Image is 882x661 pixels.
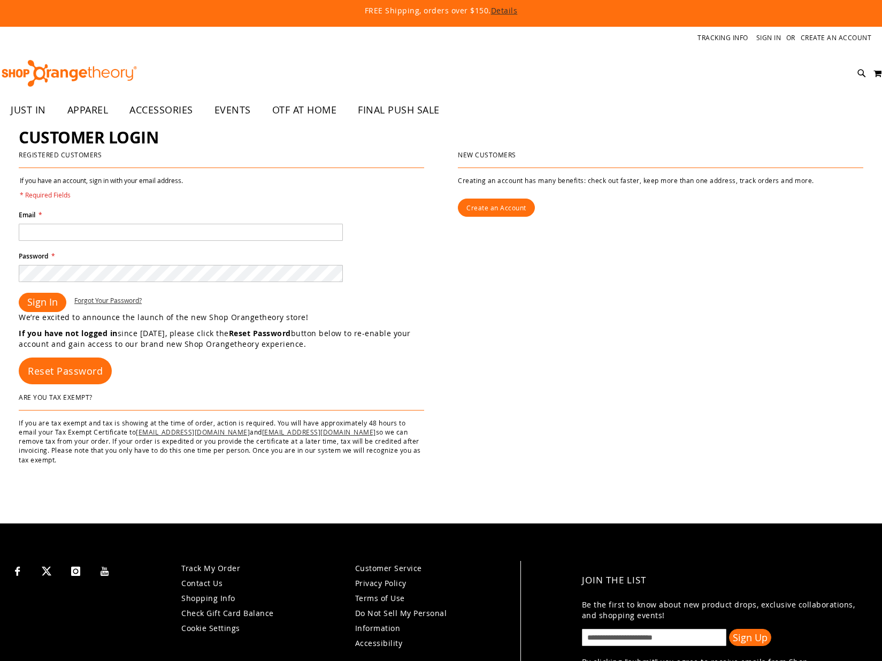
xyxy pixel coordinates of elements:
span: Reset Password [28,364,103,377]
span: FINAL PUSH SALE [358,98,440,122]
span: OTF AT HOME [272,98,337,122]
a: Track My Order [181,563,240,573]
a: Visit our X page [37,561,56,580]
a: Cookie Settings [181,623,240,633]
span: Sign Up [733,631,768,644]
span: Forgot Your Password? [74,296,142,305]
strong: Reset Password [229,328,291,338]
legend: If you have an account, sign in with your email address. [19,176,184,200]
strong: New Customers [458,150,516,159]
span: Sign In [27,295,58,308]
h4: Join the List [582,566,860,595]
a: Terms of Use [355,593,405,603]
a: Forgot Your Password? [74,296,142,305]
strong: If you have not logged in [19,328,118,338]
img: Twitter [42,566,51,576]
a: Tracking Info [697,33,748,42]
span: ACCESSORIES [129,98,193,122]
a: Create an Account [801,33,872,42]
p: Creating an account has many benefits: check out faster, keep more than one address, track orders... [458,176,863,185]
a: FINAL PUSH SALE [347,98,450,123]
button: Sign In [19,293,66,312]
a: Sign In [756,33,781,42]
span: Customer Login [19,126,158,148]
p: FREE Shipping, orders over $150. [120,5,762,16]
a: Accessibility [355,638,403,648]
a: Shopping Info [181,593,235,603]
a: Visit our Facebook page [8,561,27,580]
span: Create an Account [466,203,526,212]
strong: Are You Tax Exempt? [19,393,93,401]
a: ACCESSORIES [119,98,204,123]
a: [EMAIL_ADDRESS][DOMAIN_NAME] [262,428,376,436]
span: APPAREL [67,98,109,122]
p: Be the first to know about new product drops, exclusive collaborations, and shopping events! [582,599,860,621]
input: enter email [582,629,726,646]
button: Sign Up [729,629,771,646]
a: OTF AT HOME [262,98,348,123]
strong: Registered Customers [19,150,102,159]
span: Password [19,252,48,261]
a: Create an Account [458,199,535,217]
span: Email [19,210,35,219]
p: since [DATE], please click the button below to re-enable your account and gain access to our bran... [19,328,441,350]
a: Check Gift Card Balance [181,608,274,618]
a: Reset Password [19,358,112,384]
a: Visit our Youtube page [96,561,114,580]
a: Do Not Sell My Personal Information [355,608,447,633]
a: APPAREL [57,98,119,123]
span: EVENTS [214,98,251,122]
a: Customer Service [355,563,422,573]
p: We’re excited to announce the launch of the new Shop Orangetheory store! [19,312,441,323]
a: Contact Us [181,578,223,588]
a: EVENTS [204,98,262,123]
span: * Required Fields [20,191,183,200]
a: Details [491,5,518,16]
span: JUST IN [11,98,46,122]
p: If you are tax exempt and tax is showing at the time of order, action is required. You will have ... [19,419,424,465]
a: Visit our Instagram page [66,561,85,580]
a: [EMAIL_ADDRESS][DOMAIN_NAME] [136,428,250,436]
a: Privacy Policy [355,578,407,588]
